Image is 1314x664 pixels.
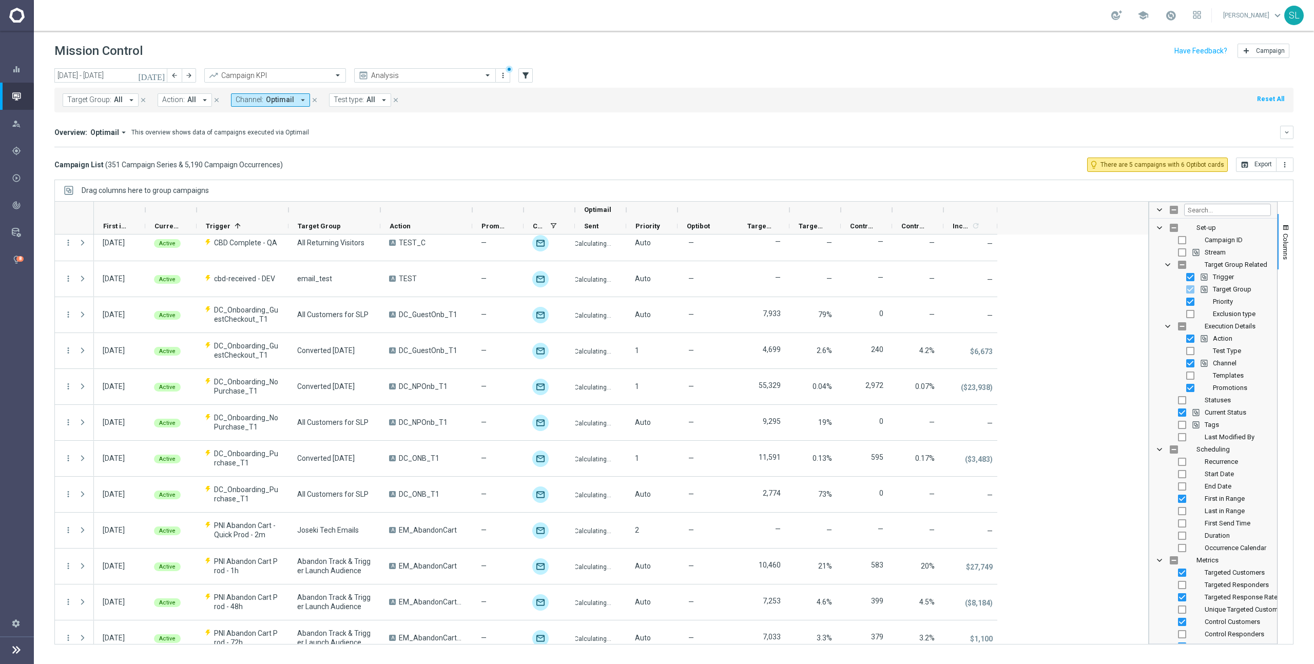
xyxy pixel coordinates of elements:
[1149,468,1277,480] div: Start Date Column
[11,174,34,182] div: play_circle_outline Execute
[64,561,73,571] button: more_vert
[1149,567,1277,579] div: Targeted Customers Column
[154,274,181,284] colored-tag: Active
[1174,47,1227,54] input: Have Feedback?
[392,96,399,104] i: close
[12,119,33,128] div: Explore
[953,222,970,230] span: Increase
[64,382,73,391] button: more_vert
[103,222,128,230] span: First in Range
[1256,93,1285,105] button: Reset All
[389,635,396,641] span: A
[987,240,993,248] span: —
[574,274,611,284] p: Calculating...
[297,238,364,247] span: All Returning Visitors
[11,65,34,73] div: equalizer Dashboard
[389,527,396,533] span: A
[399,454,439,463] span: DC_ONB_T1
[532,486,549,503] img: Optimail
[64,525,73,535] button: more_vert
[574,238,611,248] p: Calculating...
[1196,445,1230,453] span: Scheduling
[1149,357,1277,369] div: Channel Column
[63,93,139,107] button: Target Group: All arrow_drop_down
[1149,394,1277,406] div: Statuses Column
[799,222,823,230] span: Targeted Response Rate
[759,560,781,570] label: 10,460
[90,128,119,137] span: Optimail
[1196,556,1219,564] span: Metrics
[759,381,781,390] label: 55,329
[533,222,546,230] span: Channel
[64,274,73,283] i: more_vert
[11,256,34,264] div: lightbulb Optibot 8
[481,238,487,247] span: —
[1213,298,1233,305] span: Priority
[158,93,212,107] button: Action: All arrow_drop_down
[298,95,307,105] i: arrow_drop_down
[389,347,396,354] span: A
[532,630,549,647] img: Optimail
[334,95,364,104] span: Test type:
[929,239,935,247] span: —
[12,173,33,183] div: Execute
[1213,310,1255,318] span: Exclusion type
[12,173,21,183] i: play_circle_outline
[1213,335,1232,342] span: Action
[1184,204,1271,216] input: Filter Columns Input
[12,119,21,128] i: person_search
[390,222,411,230] span: Action
[139,94,148,106] button: close
[5,610,27,637] div: Settings
[1149,579,1277,591] div: Targeted Responders Column
[1282,233,1290,260] span: Columns
[12,146,33,155] div: Plan
[775,524,781,534] label: —
[1149,246,1277,259] div: Stream Column
[11,92,34,101] button: Mission Control
[11,228,34,237] div: Data Studio
[131,128,309,137] div: This overview shows data of campaigns executed via Optimail
[311,96,318,104] i: close
[1277,158,1293,172] button: more_vert
[206,222,230,230] span: Trigger
[763,309,781,318] label: 7,933
[1087,158,1228,172] button: lightbulb_outline There are 5 campaigns with 6 Optibot cards
[159,240,176,247] span: Active
[236,95,263,104] span: Channel:
[1205,507,1245,515] span: Last in Range
[185,72,192,79] i: arrow_forward
[213,96,220,104] i: close
[1149,603,1277,616] div: Unique Targeted Customers Column
[182,68,196,83] button: arrow_forward
[354,68,496,83] ng-select: Analysis
[1205,532,1230,539] span: Duration
[929,275,935,283] span: —
[54,68,167,83] input: Select date range
[389,311,396,318] span: A
[11,147,34,155] button: gps_fixed Plan
[1205,322,1255,330] span: Execution Details
[1137,10,1149,21] span: school
[1149,616,1277,628] div: Control Customers Column
[1205,458,1238,465] span: Recurrence
[64,633,73,642] button: more_vert
[1205,248,1226,256] span: Stream
[12,201,21,210] i: track_changes
[82,186,209,194] span: Drag columns here to group campaigns
[1205,261,1267,268] span: Target Group Related
[1205,408,1246,416] span: Current Status
[1213,285,1251,293] span: Target Group
[850,222,875,230] span: Control Customers
[1149,505,1277,517] div: Last in Range Column
[1205,606,1287,613] span: Unique Targeted Customers
[1284,6,1304,25] div: SL
[1149,382,1277,394] div: Promotions Column
[865,381,883,390] label: 2,972
[64,238,73,247] i: more_vert
[1205,482,1231,490] span: End Date
[878,237,883,246] label: —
